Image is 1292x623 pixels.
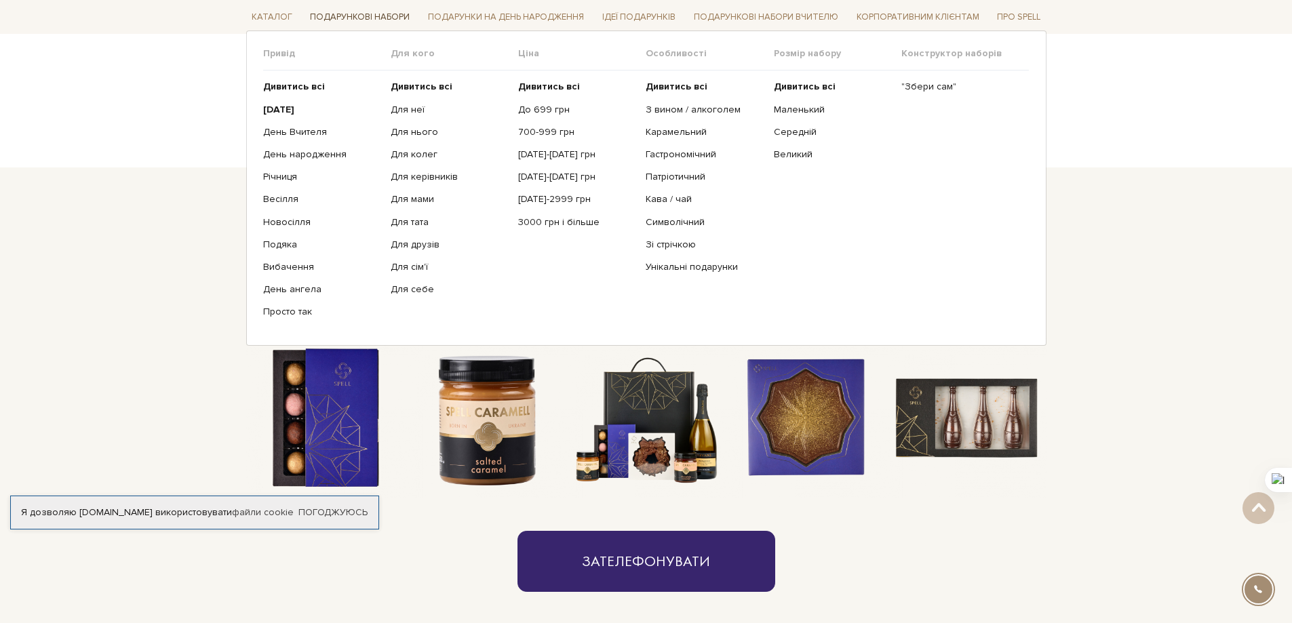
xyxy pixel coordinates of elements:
[423,7,589,28] a: Подарунки на День народження
[774,126,891,138] a: Середній
[391,81,508,93] a: Дивитись всі
[263,171,380,183] a: Річниця
[518,171,635,183] a: [DATE]-[DATE] грн
[646,261,763,273] a: Унікальні подарунки
[646,148,763,161] a: Гастрономічний
[774,103,891,115] a: Маленький
[518,81,635,93] a: Дивитись всі
[391,126,508,138] a: Для нього
[646,171,763,183] a: Патріотичний
[774,148,891,161] a: Великий
[263,81,380,93] a: Дивитись всі
[298,506,368,519] a: Погоджуюсь
[774,47,901,60] span: Розмір набору
[646,81,763,93] a: Дивитись всі
[518,47,646,60] span: Ціна
[263,193,380,205] a: Весілля
[518,103,635,115] a: До 699 грн
[992,7,1046,28] a: Про Spell
[597,7,681,28] a: Ідеї подарунків
[263,81,325,92] b: Дивитись всі
[263,148,380,161] a: День народження
[263,216,380,228] a: Новосілля
[646,126,763,138] a: Карамельний
[851,7,985,28] a: Корпоративним клієнтам
[517,531,775,592] a: Зателефонувати
[518,126,635,138] a: 700-999 грн
[305,7,415,28] a: Подарункові набори
[246,31,1046,345] div: Каталог
[901,47,1029,60] span: Конструктор наборів
[246,7,298,28] a: Каталог
[646,47,773,60] span: Особливості
[774,81,891,93] a: Дивитись всі
[391,216,508,228] a: Для тата
[391,261,508,273] a: Для сім'ї
[263,126,380,138] a: День Вчителя
[518,81,580,92] b: Дивитись всі
[391,283,508,296] a: Для себе
[646,239,763,251] a: Зі стрічкою
[646,103,763,115] a: З вином / алкоголем
[518,216,635,228] a: 3000 грн і більше
[774,81,836,92] b: Дивитись всі
[263,283,380,296] a: День ангела
[901,81,1019,93] a: "Збери сам"
[518,193,635,205] a: [DATE]-2999 грн
[391,171,508,183] a: Для керівників
[646,193,763,205] a: Кава / чай
[263,47,391,60] span: Привід
[688,5,844,28] a: Подарункові набори Вчителю
[646,216,763,228] a: Символічний
[391,148,508,161] a: Для колег
[11,506,378,519] div: Я дозволяю [DOMAIN_NAME] використовувати
[391,81,452,92] b: Дивитись всі
[391,239,508,251] a: Для друзів
[391,193,508,205] a: Для мами
[518,148,635,161] a: [DATE]-[DATE] грн
[263,261,380,273] a: Вибачення
[646,81,707,92] b: Дивитись всі
[391,47,518,60] span: Для кого
[263,306,380,318] a: Просто так
[263,103,380,115] a: [DATE]
[391,103,508,115] a: Для неї
[263,239,380,251] a: Подяка
[263,103,294,115] b: [DATE]
[232,506,294,518] a: файли cookie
